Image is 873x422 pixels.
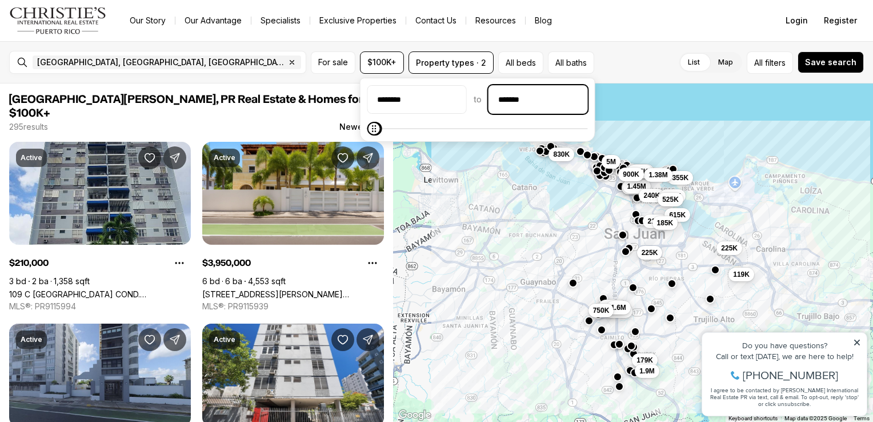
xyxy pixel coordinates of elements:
a: Exclusive Properties [310,13,406,29]
span: [GEOGRAPHIC_DATA][PERSON_NAME], PR Real Estate & Homes for $100K+ [9,94,363,119]
span: 220K [664,192,681,201]
button: 355K [667,171,693,185]
span: 355K [672,173,688,182]
span: Login [786,16,808,25]
button: Allfilters [747,51,793,74]
input: priceMin [368,86,466,113]
button: 1.5M [629,164,654,178]
button: 1.45M [622,179,650,193]
button: Property types · 2 [409,51,494,74]
div: Do you have questions? [12,26,165,34]
span: 830K [553,149,570,158]
div: Call or text [DATE], we are here to help! [12,37,165,45]
button: For sale [311,51,355,74]
button: Save search [798,51,864,73]
button: 2.45M [599,299,627,313]
a: Our Advantage [175,13,251,29]
span: 119K [733,269,750,278]
span: 750K [592,306,609,315]
span: 900K [623,170,639,179]
span: 225K [641,248,658,257]
span: 210K [647,216,664,225]
span: 240K [643,191,660,200]
button: 185K [652,216,678,230]
button: $100K+ [360,51,404,74]
button: All baths [548,51,594,74]
span: For sale [318,58,348,67]
span: to [474,95,482,104]
a: Blog [526,13,561,29]
span: 1.9M [639,367,655,376]
span: 1.05M [608,306,627,316]
button: 225K [716,241,742,254]
button: 220K [660,189,686,203]
p: Active [21,335,42,344]
span: I agree to be contacted by [PERSON_NAME] International Real Estate PR via text, call & email. To ... [14,70,163,92]
span: 585K [632,166,648,176]
span: 2.45M [603,301,622,310]
img: logo [9,7,107,34]
span: Minimum [368,122,382,136]
button: Newest [333,116,391,138]
button: 499K [621,180,647,194]
a: 1206 MAGDALENA AVE, SAN JUAN PR, 00907 [202,289,384,299]
button: 240K [639,189,664,202]
button: Share Property [357,328,379,351]
button: Save Property: 85 WILSON STREET #PH-601 [331,328,354,351]
span: 225K [721,243,738,252]
span: Maximum [367,122,381,136]
button: Save Property: 1206 MAGDALENA AVE [331,146,354,169]
span: Newest [339,122,370,132]
button: Login [779,9,815,32]
span: All [754,57,763,69]
a: Resources [466,13,525,29]
a: Specialists [251,13,310,29]
button: Share Property [163,146,186,169]
label: List [679,52,709,73]
span: 615K [669,210,686,219]
span: [PHONE_NUMBER] [47,54,142,65]
span: 185K [656,218,673,228]
button: 525K [658,192,683,206]
button: 1.38M [644,168,672,182]
label: Map [709,52,742,73]
a: Our Story [121,13,175,29]
span: filters [765,57,786,69]
button: Save Property: 109 C COSTA RICA COND. GRANADA #14-A [138,146,161,169]
span: 179K [636,355,653,364]
button: Contact Us [406,13,466,29]
button: 1.6M [606,300,631,314]
span: 1.38M [648,170,667,180]
p: Active [21,153,42,162]
button: 210K [643,214,668,228]
button: 5M [602,155,620,169]
button: 900K [618,168,644,181]
button: 615K [664,208,690,221]
button: Share Property [163,328,186,351]
span: 5M [606,157,616,166]
span: $100K+ [367,58,397,67]
p: Active [214,153,235,162]
span: Register [824,16,857,25]
span: 1.45M [627,181,646,190]
p: Active [214,335,235,344]
button: 830K [548,147,574,161]
span: 1.6M [611,302,626,312]
span: 525K [662,194,679,204]
a: 109 C COSTA RICA COND. GRANADA #14-A, SAN JUAN PR, 00917 [9,289,191,299]
button: 750K [588,304,614,317]
span: Save search [805,58,856,67]
p: 295 results [9,122,48,132]
button: 585K [627,164,653,178]
button: 119K [728,267,754,281]
button: Register [817,9,864,32]
button: Share Property [357,146,379,169]
button: 179K [632,353,658,367]
button: Save Property: 888 AVE ASFHORD #PH17 [138,328,161,351]
input: priceMax [489,86,587,113]
button: All beds [498,51,543,74]
button: Property options [361,252,384,274]
button: 1.9M [635,364,659,378]
button: 1.05M [604,304,632,318]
